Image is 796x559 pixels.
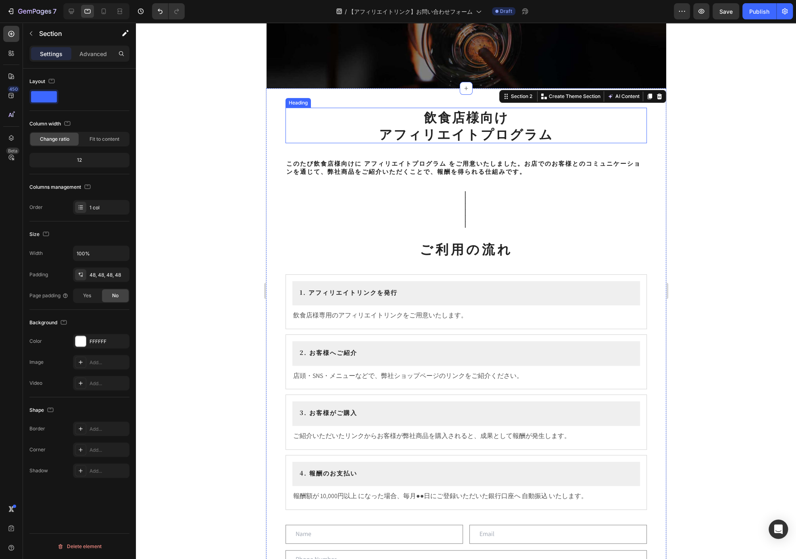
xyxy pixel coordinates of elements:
[749,7,769,16] div: Publish
[90,271,127,279] div: 48, 48, 48, 48
[90,204,127,211] div: 1 col
[6,148,19,154] div: Beta
[79,50,107,58] p: Advanced
[40,50,63,58] p: Settings
[8,86,19,92] div: 450
[53,6,56,16] p: 7
[283,70,334,77] p: Create Theme Section
[29,119,72,129] div: Column width
[29,405,55,416] div: Shape
[90,446,127,454] div: Add...
[57,542,102,551] div: Delete element
[29,292,69,299] div: Page padding
[29,76,56,87] div: Layout
[713,3,739,19] button: Save
[90,380,127,387] div: Add...
[90,359,127,366] div: Add...
[719,8,733,15] span: Save
[348,7,473,16] span: 【アフィリエイトリンク】お問い合わせフォーム
[29,271,48,278] div: Padding
[29,338,42,345] div: Color
[152,3,185,19] div: Undo/Redo
[90,338,127,345] div: FFFFFF
[29,250,43,257] div: Width
[500,8,512,15] span: Draft
[83,292,91,299] span: Yes
[29,182,92,193] div: Columns management
[73,246,129,261] input: Auto
[90,467,127,475] div: Add...
[90,426,127,433] div: Add...
[29,359,44,366] div: Image
[31,154,128,166] div: 12
[90,136,119,143] span: Fit to content
[340,69,375,79] button: AI Content
[3,3,60,19] button: 7
[29,229,51,240] div: Size
[29,380,42,387] div: Video
[29,467,48,474] div: Shadow
[742,3,776,19] button: Publish
[40,136,69,143] span: Change ratio
[29,204,43,211] div: Order
[29,540,129,553] button: Delete element
[29,425,45,432] div: Border
[266,23,666,559] iframe: Design area
[19,528,381,546] input: Phone Number
[112,292,119,299] span: No
[345,7,347,16] span: /
[39,29,105,38] p: Section
[243,70,268,77] div: Section 2
[29,317,69,328] div: Background
[29,446,46,453] div: Corner
[769,519,788,539] div: Open Intercom Messenger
